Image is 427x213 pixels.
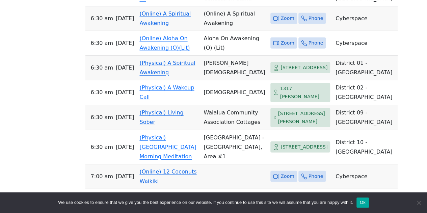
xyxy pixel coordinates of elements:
span: 6:30 AM [91,63,113,73]
span: 6:30 AM [91,14,113,23]
a: (Physical) A Wakeup Call [139,84,194,100]
td: (Online) A Spiritual Awakening [201,6,268,31]
span: We use cookies to ensure that we give you the best experience on our website. If you continue to ... [58,199,353,206]
span: [STREET_ADDRESS] [281,143,327,151]
span: 7:00 AM [91,172,113,181]
span: [DATE] [116,63,134,73]
td: Waialua Community Association Cottages [201,105,268,130]
td: Cyberspace [333,6,398,31]
td: Cyberspace [333,31,398,56]
a: (Online) A Spiritual Awakening [139,10,191,26]
span: 6:30 AM [91,142,113,152]
button: Ok [356,197,369,208]
span: [STREET_ADDRESS] [281,63,327,72]
td: District 01 - [GEOGRAPHIC_DATA] [333,56,398,80]
td: Aloha On Awakening (O) (Lit) [201,31,268,56]
td: District 10 - [GEOGRAPHIC_DATA] [333,130,398,164]
span: Phone [309,39,323,47]
span: [DATE] [116,172,134,181]
span: 1317 [PERSON_NAME] [280,84,327,101]
span: [DATE] [116,88,134,97]
span: Phone [309,14,323,23]
span: [DATE] [116,113,134,122]
span: Zoom [281,14,294,23]
span: [DATE] [116,38,134,48]
span: Zoom [281,172,294,181]
a: (Online) Aloha On Awakening (O)(Lit) [139,35,190,51]
a: (Physical) [GEOGRAPHIC_DATA] Morning Meditation [139,134,196,160]
span: [STREET_ADDRESS][PERSON_NAME] [278,109,328,126]
span: 6:30 AM [91,38,113,48]
span: 6:30 AM [91,113,113,122]
span: [DATE] [116,142,134,152]
span: Zoom [281,39,294,47]
td: [GEOGRAPHIC_DATA] - [GEOGRAPHIC_DATA], Area #1 [201,130,268,164]
td: [DEMOGRAPHIC_DATA] [201,80,268,105]
a: (Physical) Living Sober [139,109,183,125]
span: [DATE] [116,14,134,23]
td: District 09 - [GEOGRAPHIC_DATA] [333,105,398,130]
td: District 02 - [GEOGRAPHIC_DATA] [333,80,398,105]
a: (Physical) A Spiritual Awakening [139,60,195,76]
span: No [415,199,422,206]
a: (Online) 12 Coconuts Waikiki [139,168,196,184]
td: Cyberspace [333,164,398,189]
td: [PERSON_NAME][DEMOGRAPHIC_DATA] [201,56,268,80]
span: Phone [309,172,323,181]
span: 6:30 AM [91,88,113,97]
